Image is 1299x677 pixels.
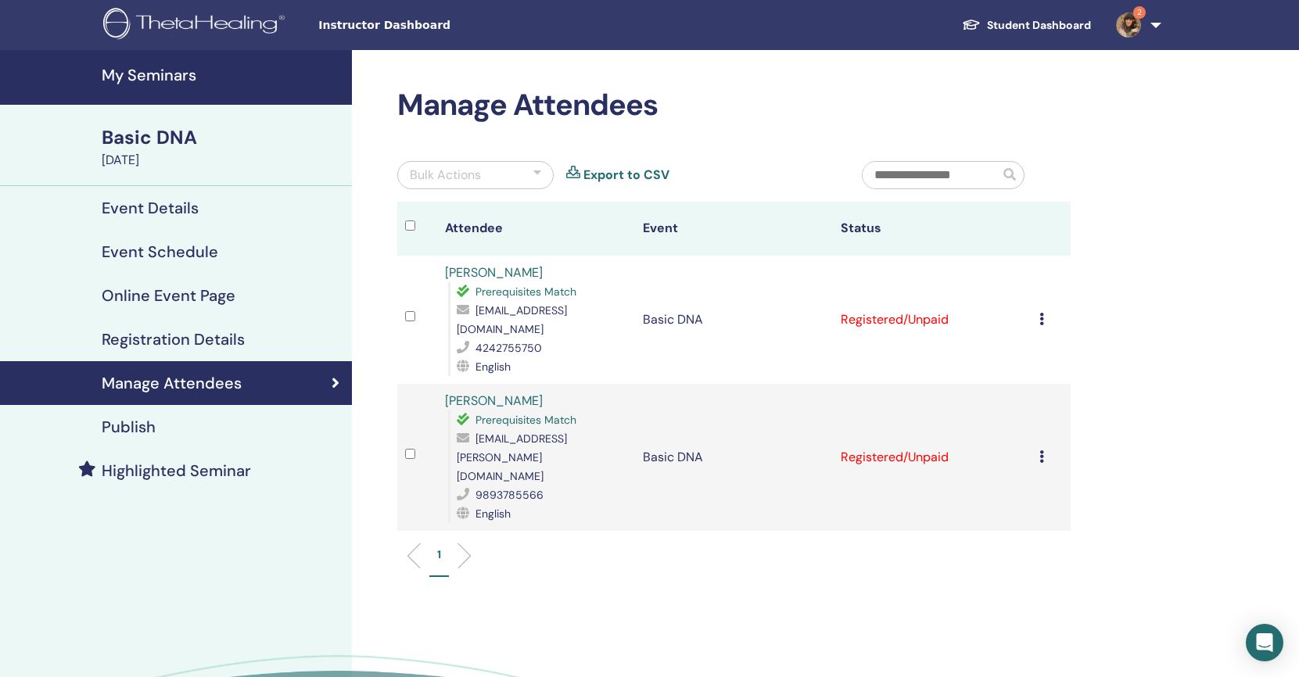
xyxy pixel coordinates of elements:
span: 9893785566 [475,488,544,502]
p: 1 [437,546,441,563]
a: Basic DNA[DATE] [92,124,352,170]
h4: Publish [102,417,156,436]
span: Instructor Dashboard [318,17,553,34]
div: Open Intercom Messenger [1246,624,1283,661]
span: Prerequisites Match [475,285,576,299]
span: English [475,507,511,521]
td: Basic DNA [635,384,833,531]
a: Export to CSV [583,166,669,184]
h4: Event Details [102,199,199,217]
h4: Manage Attendees [102,374,242,392]
h4: Registration Details [102,330,245,349]
a: Student Dashboard [949,11,1103,40]
a: [PERSON_NAME] [445,264,543,281]
img: default.jpg [1116,13,1141,38]
img: graduation-cap-white.svg [962,18,981,31]
span: 4242755750 [475,341,542,355]
a: [PERSON_NAME] [445,392,543,409]
h4: Highlighted Seminar [102,461,251,480]
h2: Manage Attendees [397,88,1071,124]
div: Basic DNA [102,124,343,151]
span: [EMAIL_ADDRESS][PERSON_NAME][DOMAIN_NAME] [457,432,567,483]
th: Status [833,202,1031,256]
div: [DATE] [102,151,343,170]
th: Attendee [437,202,635,256]
img: logo.png [103,8,290,43]
h4: My Seminars [102,66,343,84]
th: Event [635,202,833,256]
span: [EMAIL_ADDRESS][DOMAIN_NAME] [457,303,567,336]
span: English [475,360,511,374]
span: 2 [1133,6,1146,19]
td: Basic DNA [635,256,833,384]
div: Bulk Actions [410,166,481,184]
h4: Online Event Page [102,286,235,305]
h4: Event Schedule [102,242,218,261]
span: Prerequisites Match [475,413,576,427]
